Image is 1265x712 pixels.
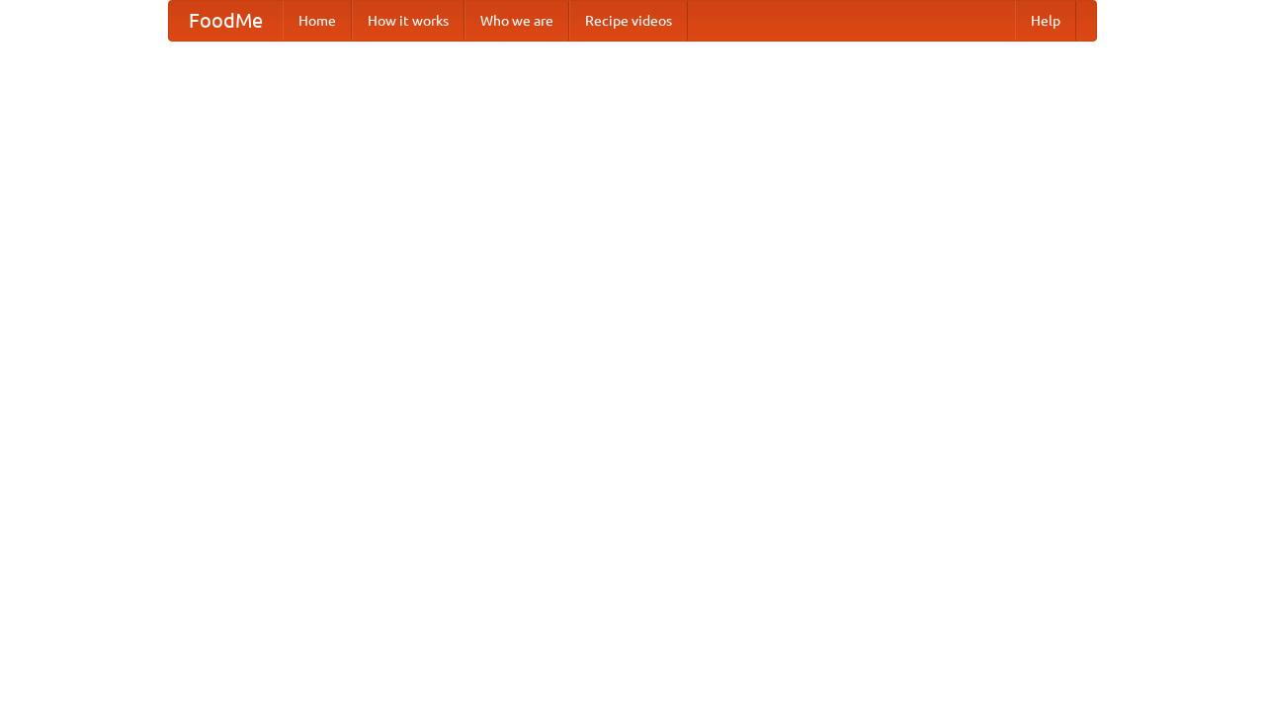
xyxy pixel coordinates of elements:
[283,1,352,41] a: Home
[1015,1,1076,41] a: Help
[569,1,688,41] a: Recipe videos
[352,1,464,41] a: How it works
[169,1,283,41] a: FoodMe
[464,1,569,41] a: Who we are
